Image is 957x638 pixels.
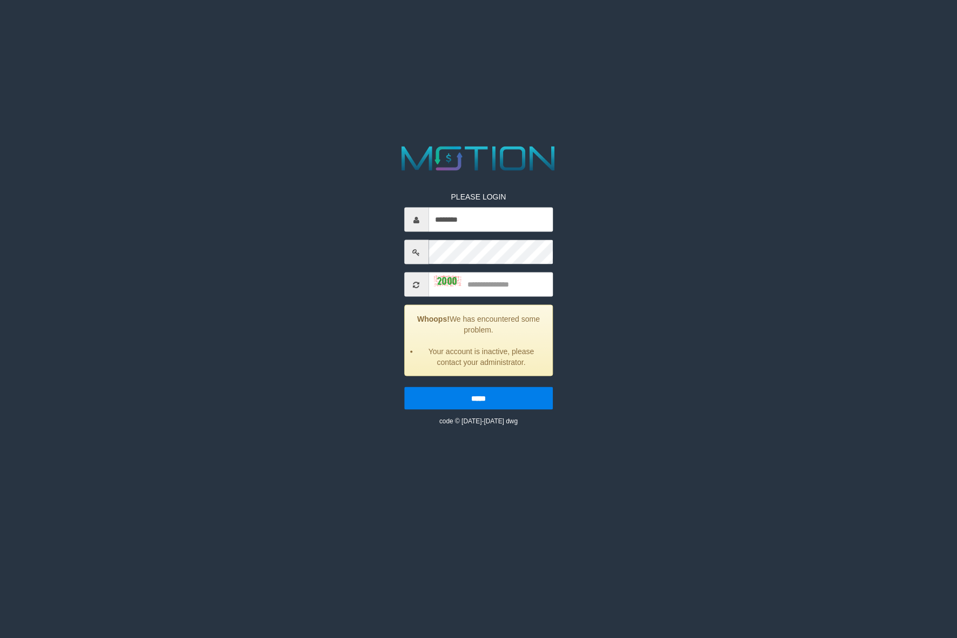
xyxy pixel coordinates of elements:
[439,417,518,425] small: code © [DATE]-[DATE] dwg
[418,346,544,368] li: Your account is inactive, please contact your administrator.
[417,315,450,323] strong: Whoops!
[404,305,553,376] div: We has encountered some problem.
[395,142,563,175] img: MOTION_logo.png
[404,191,553,202] p: PLEASE LOGIN
[434,276,461,287] img: captcha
